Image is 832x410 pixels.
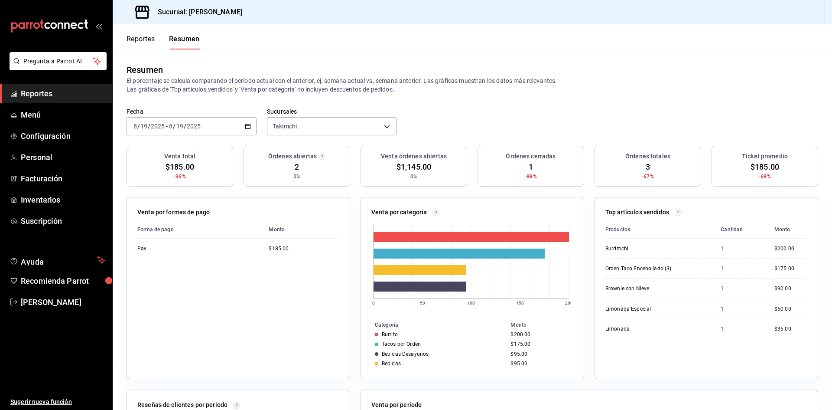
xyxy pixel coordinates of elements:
[759,173,771,180] span: -68%
[21,255,94,266] span: Ayuda
[174,173,186,180] span: -96%
[507,320,584,330] th: Monto
[382,361,401,367] div: Bebidas
[382,341,421,347] div: Tacos por Orden
[23,57,93,66] span: Pregunta a Parrot AI
[10,397,105,407] span: Sugerir nueva función
[510,341,570,347] div: $175.00
[767,220,807,239] th: Monto
[721,325,760,333] div: 1
[95,23,102,30] button: open_drawer_menu
[137,208,210,217] p: Venta por formas de pago
[21,215,105,227] span: Suscripción
[21,109,105,121] span: Menú
[529,161,533,173] span: 1
[381,152,447,161] h3: Venta órdenes abiertas
[10,52,107,70] button: Pregunta a Parrot AI
[293,173,300,180] span: 0%
[605,220,714,239] th: Productos
[148,123,150,130] span: /
[506,152,556,161] h3: Órdenes cerradas
[467,301,475,305] text: 100
[565,301,573,305] text: 200
[510,351,570,357] div: $95.00
[6,63,107,72] a: Pregunta a Parrot AI
[169,123,173,130] input: --
[21,151,105,163] span: Personal
[164,152,195,161] h3: Venta total
[133,123,137,130] input: --
[21,296,105,308] span: [PERSON_NAME]
[21,194,105,206] span: Inventarios
[721,265,760,272] div: 1
[140,123,148,130] input: --
[137,400,227,410] p: Reseñas de clientes por periodo
[721,285,760,292] div: 1
[127,35,155,49] button: Reportes
[371,208,427,217] p: Venta por categoría
[742,152,788,161] h3: Ticket promedio
[21,173,105,184] span: Facturación
[151,7,242,17] h3: Sucursal: [PERSON_NAME]
[176,123,184,130] input: --
[184,123,186,130] span: /
[150,123,165,130] input: ----
[721,245,760,253] div: 1
[510,331,570,338] div: $200.00
[605,245,692,253] div: Burrimchi
[21,275,105,287] span: Recomienda Parrot
[410,173,417,180] span: 0%
[516,301,524,305] text: 150
[269,245,339,253] div: $185.00
[372,301,375,305] text: 0
[714,220,767,239] th: Cantidad
[382,331,398,338] div: Burrito
[625,152,670,161] h3: Órdenes totales
[646,161,650,173] span: 3
[382,351,429,357] div: Bebidas Desayunos
[774,305,807,313] div: $60.00
[267,108,397,115] label: Sucursales
[605,285,692,292] div: Brownie con Nieve
[605,325,692,333] div: Limonada
[774,285,807,292] div: $90.00
[273,122,297,131] span: Takimchi
[721,305,760,313] div: 1
[510,361,570,367] div: $95.00
[751,161,779,173] span: $185.00
[21,88,105,99] span: Reportes
[268,152,317,161] h3: Órdenes abiertas
[127,35,200,49] div: navigation tabs
[396,161,431,173] span: $1,145.00
[605,265,692,272] div: Orden Taco Encebollado (3)
[137,220,262,239] th: Forma de pago
[127,76,818,94] p: El porcentaje se calcula comparando el período actual con el anterior, ej. semana actual vs. sema...
[642,173,654,180] span: -67%
[169,35,200,49] button: Resumen
[262,220,339,239] th: Monto
[166,161,194,173] span: $185.00
[137,123,140,130] span: /
[371,400,422,410] p: Venta por periodo
[127,108,257,115] label: Fecha
[137,245,224,253] div: Pay
[774,325,807,333] div: $35.00
[295,161,299,173] span: 2
[525,173,537,180] span: -88%
[21,130,105,142] span: Configuración
[361,320,507,330] th: Categoría
[420,301,425,305] text: 50
[605,305,692,313] div: Limonada Especial
[166,123,168,130] span: -
[186,123,201,130] input: ----
[173,123,175,130] span: /
[127,63,163,76] div: Resumen
[605,208,669,217] p: Top artículos vendidos
[774,245,807,253] div: $200.00
[774,265,807,272] div: $175.00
